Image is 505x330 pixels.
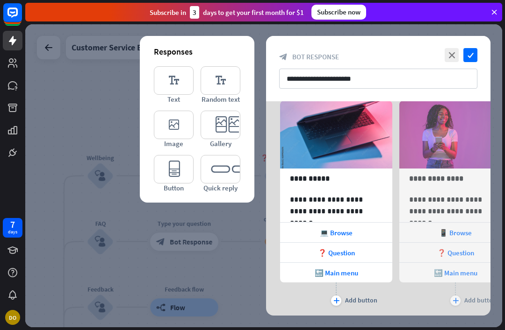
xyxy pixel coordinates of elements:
[10,220,15,229] div: 7
[320,228,353,237] span: 💻 Browse
[7,4,36,32] button: Open LiveChat chat widget
[8,229,17,235] div: days
[150,6,304,19] div: Subscribe in days to get your first month for $1
[434,268,477,277] span: 🔙 Main menu
[315,268,358,277] span: 🔙 Main menu
[439,228,472,237] span: 📱 Browse
[464,296,497,304] div: Add button
[333,298,339,303] i: plus
[5,310,20,325] div: DO
[345,296,377,304] div: Add button
[445,48,459,62] i: close
[437,248,474,257] span: ❓ Question
[463,48,477,62] i: check
[280,101,392,169] img: preview
[279,53,288,61] i: block_bot_response
[190,6,199,19] div: 3
[453,298,459,303] i: plus
[311,5,366,20] div: Subscribe now
[292,52,339,61] span: Bot Response
[3,218,22,238] a: 7 days
[318,248,355,257] span: ❓ Question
